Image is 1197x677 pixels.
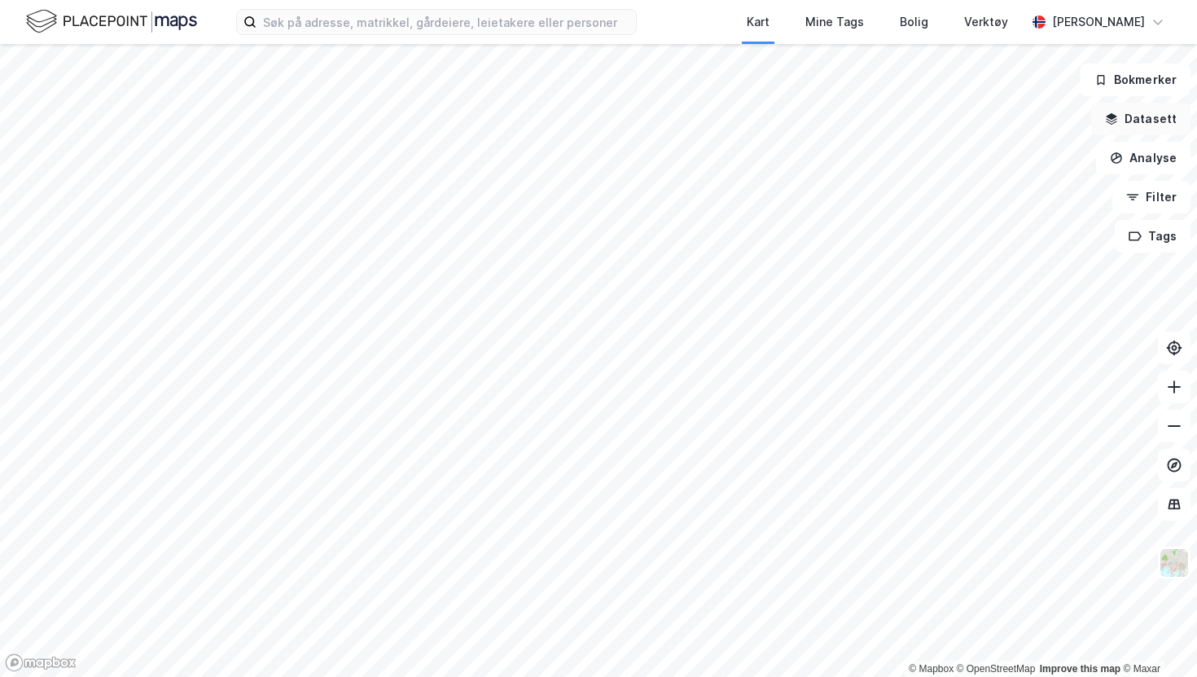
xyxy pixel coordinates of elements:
[747,12,769,32] div: Kart
[1116,599,1197,677] div: Kontrollprogram for chat
[1116,599,1197,677] iframe: Chat Widget
[1040,663,1120,675] a: Improve this map
[909,663,954,675] a: Mapbox
[1159,547,1190,578] img: Z
[256,10,636,34] input: Søk på adresse, matrikkel, gårdeiere, leietakere eller personer
[900,12,928,32] div: Bolig
[1081,64,1190,96] button: Bokmerker
[1052,12,1145,32] div: [PERSON_NAME]
[5,653,77,672] a: Mapbox homepage
[1096,142,1190,174] button: Analyse
[1112,181,1190,213] button: Filter
[964,12,1008,32] div: Verktøy
[805,12,864,32] div: Mine Tags
[957,663,1036,675] a: OpenStreetMap
[26,7,197,36] img: logo.f888ab2527a4732fd821a326f86c7f29.svg
[1115,220,1190,253] button: Tags
[1091,103,1190,135] button: Datasett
